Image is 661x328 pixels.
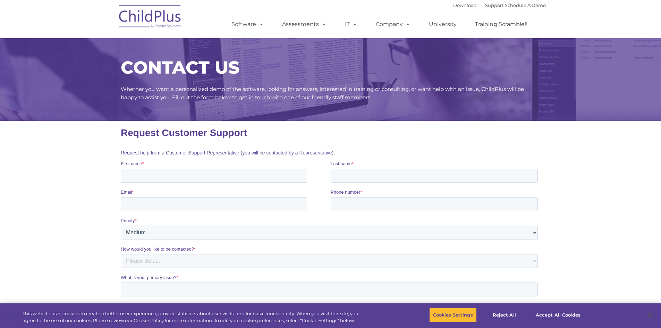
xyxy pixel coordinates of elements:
[369,17,417,31] a: Company
[453,2,477,8] a: Download
[468,17,534,31] a: Training Scramble!!
[23,310,364,324] div: This website uses cookies to create a better user experience, provide statistics about user visit...
[532,308,584,322] button: Accept All Cookies
[429,308,477,322] button: Cookies Settings
[121,57,239,78] span: CONTACT US
[121,86,524,101] span: Whether you want a personalized demo of the software, looking for answers, interested in training...
[505,2,546,8] a: Schedule A Demo
[116,0,185,35] img: ChildPlus by Procare Solutions
[485,2,503,8] a: Support
[338,17,364,31] a: IT
[422,17,464,31] a: University
[642,308,658,323] button: Close
[224,17,271,31] a: Software
[453,2,546,8] font: |
[483,308,526,322] button: Reject All
[275,17,333,31] a: Assessments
